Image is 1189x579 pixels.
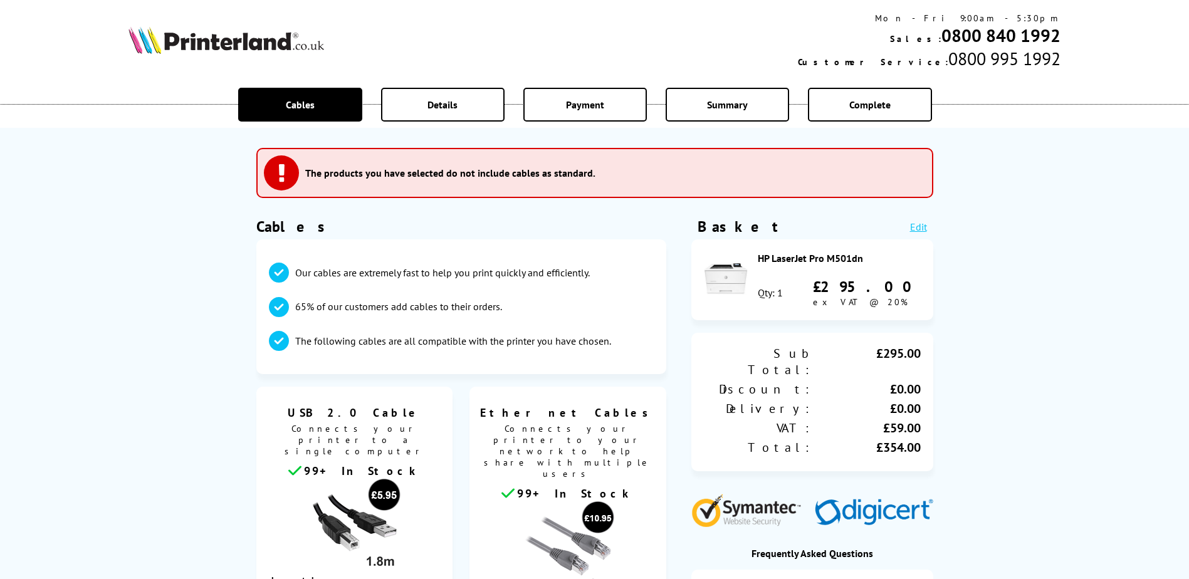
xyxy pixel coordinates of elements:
[307,478,401,572] img: usb cable
[266,405,444,420] span: USB 2.0 Cable
[517,486,634,501] span: 99+ In Stock
[758,286,783,299] div: Qty: 1
[798,13,1061,24] div: Mon - Fri 9:00am - 5:30pm
[704,420,812,436] div: VAT:
[941,24,1061,47] a: 0800 840 1992
[812,381,921,397] div: £0.00
[691,491,810,527] img: Symantec Website Security
[256,217,666,236] h1: Cables
[704,257,748,301] img: HP LaserJet Pro M501dn
[128,26,324,54] img: Printerland Logo
[910,221,927,233] a: Edit
[815,499,933,527] img: Digicert
[812,439,921,456] div: £354.00
[704,345,812,378] div: Sub Total:
[890,33,941,44] span: Sales:
[476,420,660,486] span: Connects your printer to your network to help share with multiple users
[479,405,657,420] span: Ethernet Cables
[691,547,933,560] div: Frequently Asked Questions
[305,167,595,179] h3: The products you have selected do not include cables as standard.
[295,334,611,348] p: The following cables are all compatible with the printer you have chosen.
[704,439,812,456] div: Total:
[812,345,921,378] div: £295.00
[295,300,502,313] p: 65% of our customers add cables to their orders.
[427,98,458,111] span: Details
[304,464,421,478] span: 99+ In Stock
[263,420,447,463] span: Connects your printer to a single computer
[813,277,921,296] div: £295.00
[813,296,908,308] span: ex VAT @ 20%
[698,217,779,236] div: Basket
[704,400,812,417] div: Delivery:
[798,56,948,68] span: Customer Service:
[286,98,315,111] span: Cables
[758,252,921,264] div: HP LaserJet Pro M501dn
[704,381,812,397] div: Discount:
[812,400,921,417] div: £0.00
[812,420,921,436] div: £59.00
[566,98,604,111] span: Payment
[849,98,891,111] span: Complete
[707,98,748,111] span: Summary
[295,266,590,279] p: Our cables are extremely fast to help you print quickly and efficiently.
[948,47,1061,70] span: 0800 995 1992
